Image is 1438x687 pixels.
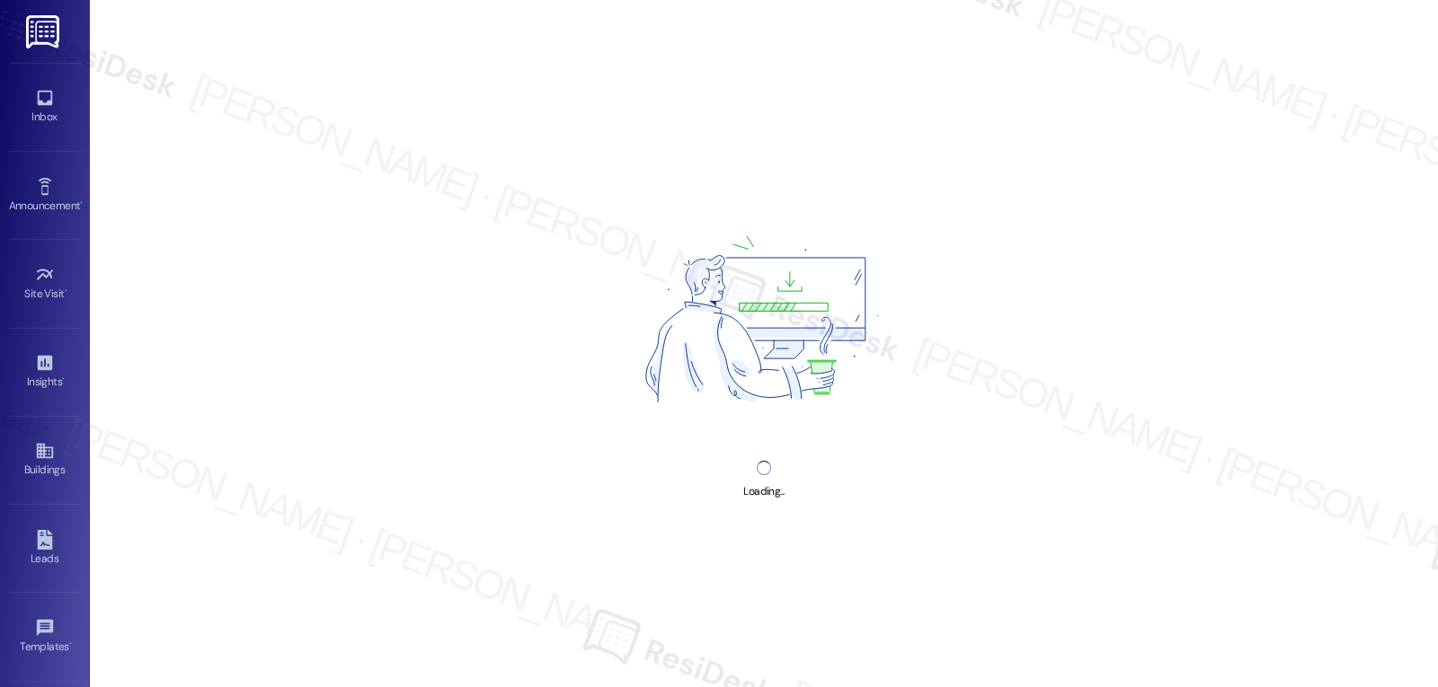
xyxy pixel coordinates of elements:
a: Buildings [9,436,81,484]
span: • [69,638,72,650]
a: Insights • [9,348,81,396]
a: Templates • [9,612,81,661]
span: • [65,285,67,297]
img: ResiDesk Logo [26,15,63,48]
span: • [62,373,65,385]
span: • [80,197,83,209]
a: Leads [9,524,81,573]
div: Loading... [743,482,784,501]
a: Site Visit • [9,260,81,308]
a: Inbox [9,83,81,131]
